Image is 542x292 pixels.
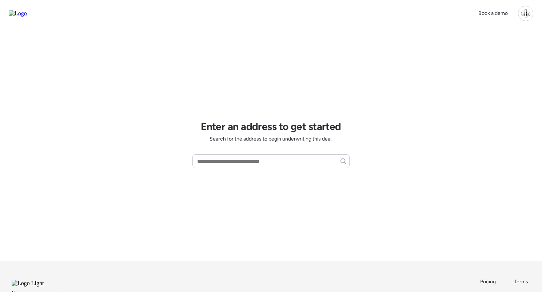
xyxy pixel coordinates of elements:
[478,10,508,16] span: Book a demo
[210,135,332,143] span: Search for the address to begin underwriting this deal.
[480,278,497,285] a: Pricing
[201,120,341,133] h1: Enter an address to get started
[12,280,63,287] img: Logo Light
[480,279,496,285] span: Pricing
[9,10,27,17] img: Logo
[514,279,528,285] span: Terms
[514,278,530,285] a: Terms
